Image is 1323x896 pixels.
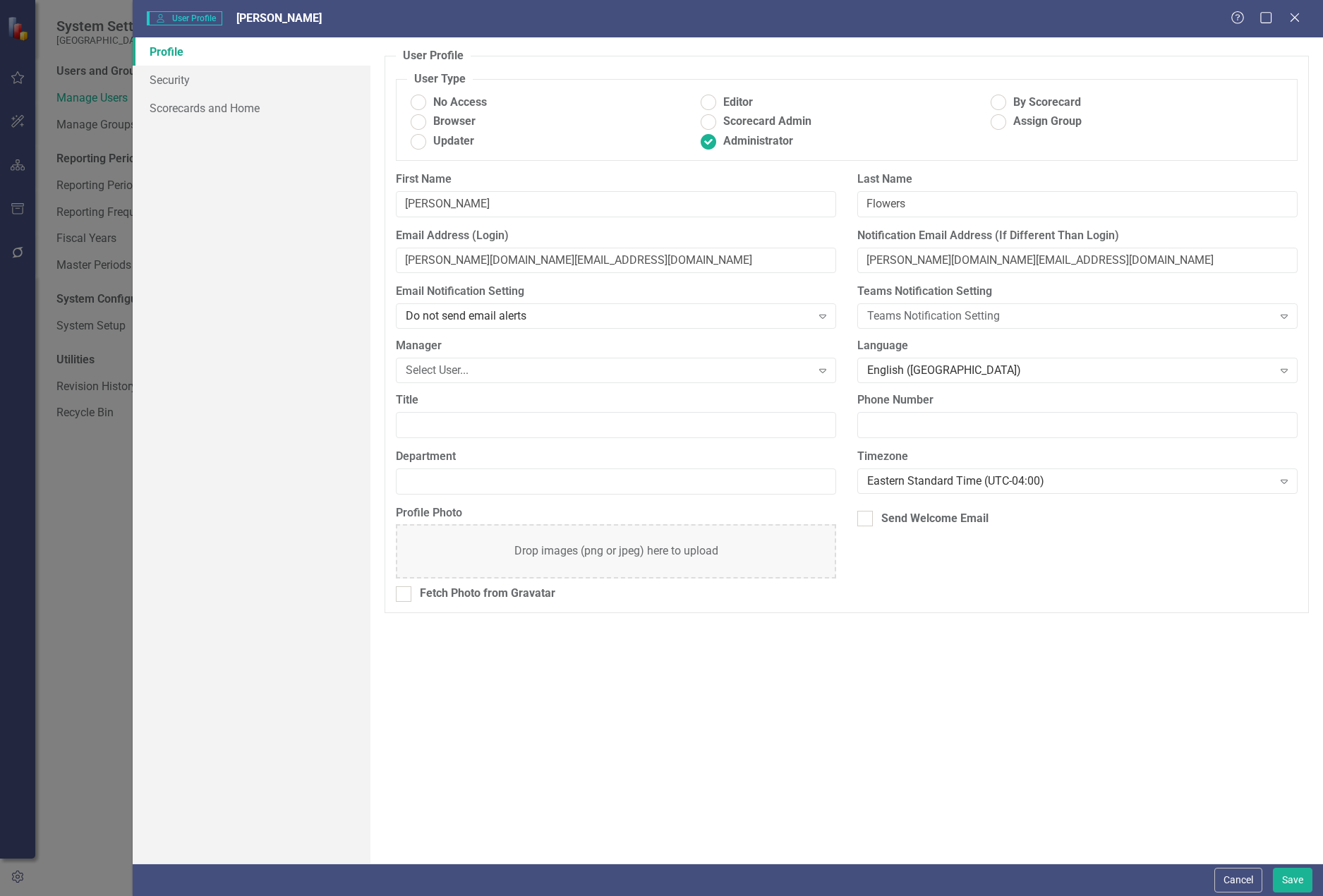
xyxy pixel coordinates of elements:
div: Select User... [406,363,811,379]
label: Timezone [857,449,1298,465]
div: Drop images (png or jpeg) here to upload [514,543,718,559]
label: First Name [396,171,836,188]
span: Browser [433,114,476,130]
span: By Scorecard [1013,95,1081,111]
label: Language [857,338,1298,354]
label: Teams Notification Setting [857,284,1298,300]
div: Teams Notification Setting [867,308,1273,325]
span: [PERSON_NAME] [236,11,322,25]
legend: User Profile [396,48,471,64]
span: Assign Group [1013,114,1082,130]
span: Scorecard Admin [723,114,811,130]
a: Profile [133,37,371,66]
label: Phone Number [857,392,1298,408]
div: Send Welcome Email [881,511,989,527]
div: English ([GEOGRAPHIC_DATA]) [867,363,1273,379]
span: Editor [723,95,753,111]
div: Eastern Standard Time (UTC-04:00) [867,473,1273,489]
div: Fetch Photo from Gravatar [420,586,555,602]
button: Cancel [1214,868,1262,892]
label: Email Address (Login) [396,228,836,244]
a: Scorecards and Home [133,94,371,122]
span: No Access [433,95,487,111]
label: Last Name [857,171,1298,188]
div: Do not send email alerts [406,308,811,325]
label: Profile Photo [396,505,836,521]
label: Title [396,392,836,408]
span: Updater [433,133,474,150]
label: Department [396,449,836,465]
span: Administrator [723,133,793,150]
label: Notification Email Address (If Different Than Login) [857,228,1298,244]
span: User Profile [147,11,222,25]
a: Security [133,66,371,94]
label: Email Notification Setting [396,284,836,300]
button: Save [1273,868,1312,892]
label: Manager [396,338,836,354]
legend: User Type [407,71,473,87]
